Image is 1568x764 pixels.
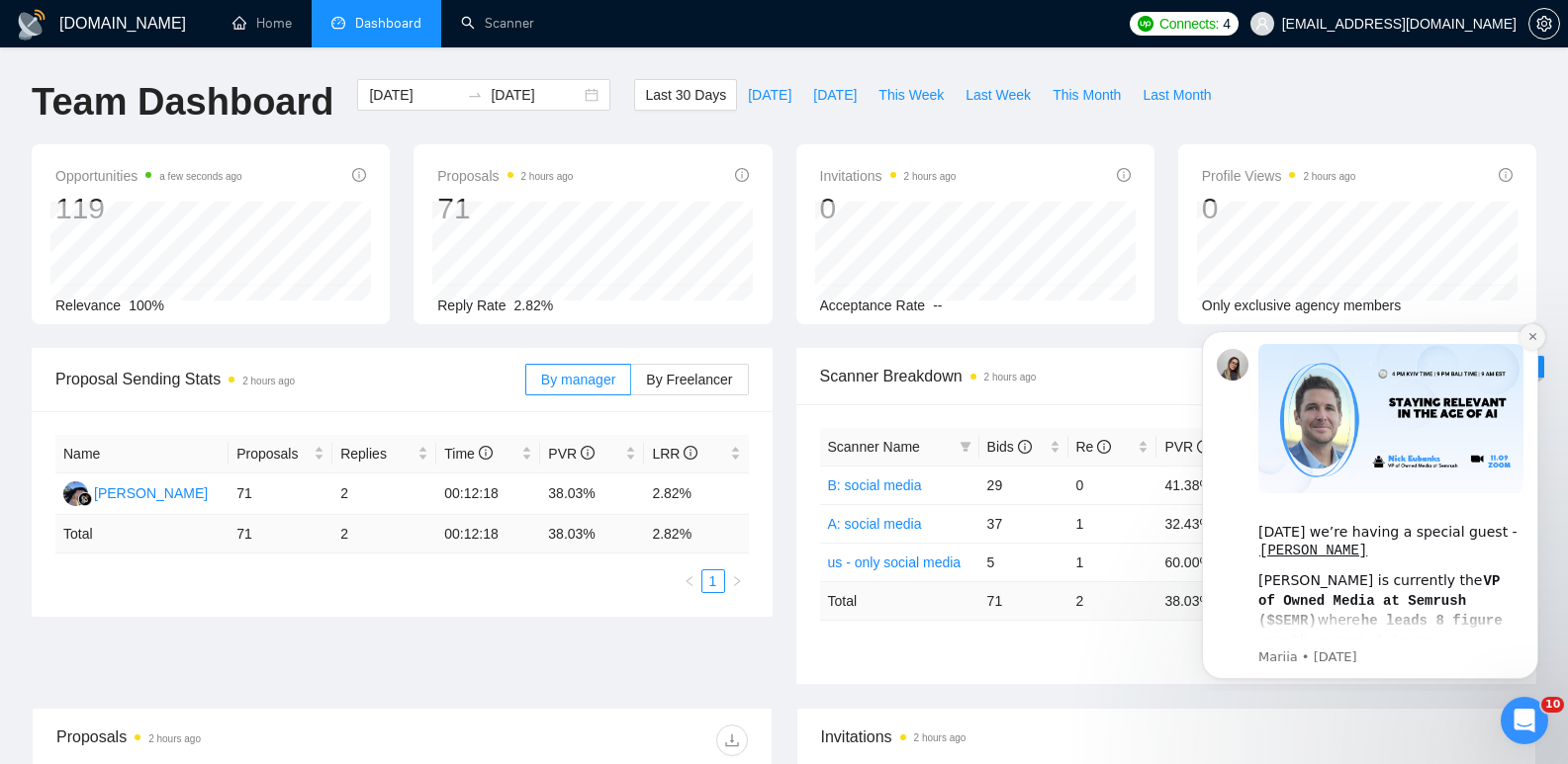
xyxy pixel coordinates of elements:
img: gigradar-bm.png [78,492,92,506]
span: Last Week [966,84,1031,106]
span: Last 30 Days [645,84,726,106]
span: info-circle [479,446,493,460]
h1: Team Dashboard [32,79,333,126]
span: 100% [129,297,164,313]
td: 1 [1068,504,1157,543]
span: swap-right [467,87,483,103]
div: Proposals [56,724,402,756]
span: info-circle [581,446,595,460]
td: 32.43% [1156,504,1245,543]
span: 2.82% [514,297,554,313]
span: Connects: [1159,13,1219,35]
span: Proposal Sending Stats [55,367,525,391]
span: Scanner Name [828,439,920,455]
td: 71 [979,581,1068,620]
span: 4 [1223,13,1231,35]
li: 1 [701,569,725,593]
span: info-circle [352,168,366,182]
span: This Month [1053,84,1121,106]
span: info-circle [735,168,749,182]
span: Only exclusive agency members [1202,297,1402,313]
span: filter [960,441,971,453]
time: 2 hours ago [1303,171,1355,182]
td: 00:12:18 [436,473,540,515]
td: 38.03% [540,473,644,515]
a: searchScanner [461,15,534,32]
button: left [678,569,701,593]
span: dashboard [331,16,345,30]
td: 5 [979,543,1068,581]
span: [DATE] [748,84,791,106]
time: a few seconds ago [159,171,241,182]
time: 2 hours ago [148,733,201,744]
span: Relevance [55,297,121,313]
li: Next Page [725,569,749,593]
button: right [725,569,749,593]
td: 0 [1068,466,1157,504]
a: B: social media [828,477,922,493]
time: 2 hours ago [242,376,295,386]
button: Last 30 Days [634,79,737,111]
iframe: Intercom live chat [1501,697,1548,744]
span: PVR [548,446,595,462]
span: [DATE] [813,84,857,106]
td: 2 [1068,581,1157,620]
img: AA [63,481,88,506]
input: End date [491,84,581,106]
span: setting [1529,16,1559,32]
input: Start date [369,84,459,106]
button: download [716,724,748,756]
span: to [467,87,483,103]
span: Acceptance Rate [820,297,926,313]
a: homeHome [232,15,292,32]
time: 2 hours ago [521,171,574,182]
td: 41.38% [1156,466,1245,504]
span: Scanner Breakdown [820,364,1514,388]
span: Bids [987,439,1032,455]
span: info-circle [684,446,697,460]
span: -- [933,297,942,313]
button: This Week [868,79,955,111]
td: 38.03 % [1156,581,1245,620]
span: user [1255,17,1269,31]
td: 00:12:18 [436,515,540,553]
span: LRR [652,446,697,462]
a: 1 [702,570,724,592]
span: By Freelancer [646,372,732,387]
span: Profile Views [1202,164,1356,188]
img: logo [16,9,47,41]
a: us - only social media [828,554,962,570]
span: Proposals [437,164,573,188]
td: 1 [1068,543,1157,581]
td: 71 [229,515,332,553]
li: Previous Page [678,569,701,593]
td: 2.82 % [644,515,748,553]
th: Name [55,435,229,473]
td: Total [55,515,229,553]
div: [PERSON_NAME] [94,482,208,504]
div: 71 [437,190,573,227]
span: filter [956,432,975,462]
span: PVR [1164,439,1211,455]
span: right [731,575,743,587]
span: info-circle [1018,440,1032,454]
td: 2 [332,473,436,515]
th: Proposals [229,435,332,473]
img: upwork-logo.png [1138,16,1153,32]
button: Last Week [955,79,1042,111]
span: Last Month [1143,84,1211,106]
th: Replies [332,435,436,473]
td: 71 [229,473,332,515]
div: 119 [55,190,242,227]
